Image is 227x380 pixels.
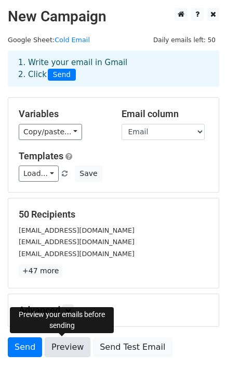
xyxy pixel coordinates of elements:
[45,337,90,357] a: Preview
[175,330,227,380] iframe: Chat Widget
[19,150,63,161] a: Templates
[122,108,209,120] h5: Email column
[19,238,135,246] small: [EMAIL_ADDRESS][DOMAIN_NAME]
[8,36,90,44] small: Google Sheet:
[8,337,42,357] a: Send
[55,36,90,44] a: Cold Email
[175,330,227,380] div: Widget de chat
[19,124,82,140] a: Copy/paste...
[19,209,208,220] h5: 50 Recipients
[19,226,135,234] small: [EMAIL_ADDRESS][DOMAIN_NAME]
[150,36,219,44] a: Daily emails left: 50
[93,337,172,357] a: Send Test Email
[19,108,106,120] h5: Variables
[10,57,217,81] div: 1. Write your email in Gmail 2. Click
[48,69,76,81] span: Send
[75,166,102,182] button: Save
[8,8,219,26] h2: New Campaign
[10,307,114,333] div: Preview your emails before sending
[19,250,135,258] small: [EMAIL_ADDRESS][DOMAIN_NAME]
[19,166,59,182] a: Load...
[19,264,62,277] a: +47 more
[150,34,219,46] span: Daily emails left: 50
